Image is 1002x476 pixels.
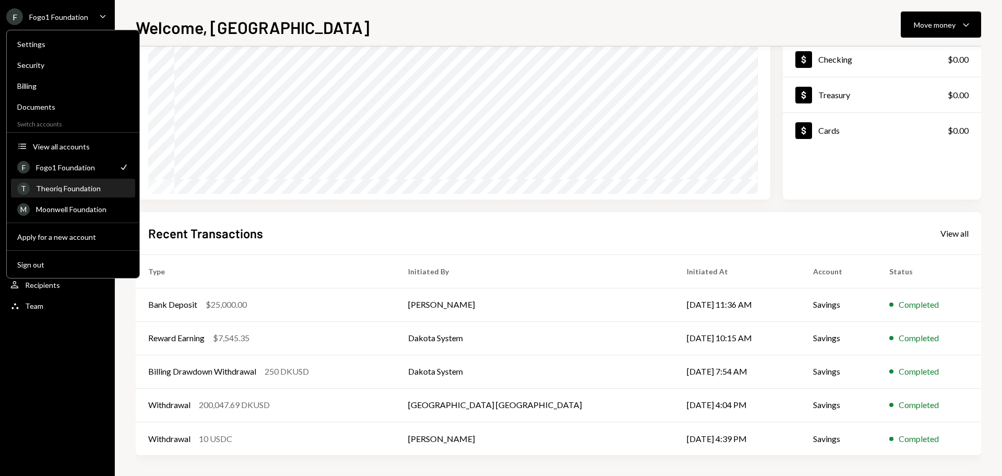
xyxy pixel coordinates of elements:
h2: Recent Transactions [148,225,263,242]
td: Savings [801,355,877,388]
a: Team [6,296,109,315]
th: Status [877,254,981,288]
div: Theoriq Foundation [36,184,129,193]
a: View all [940,227,969,239]
div: Switch accounts [7,118,139,128]
a: TTheoriq Foundation [11,179,135,198]
div: View all accounts [33,142,129,151]
div: F [17,161,30,173]
div: $0.00 [948,124,969,137]
h1: Welcome, [GEOGRAPHIC_DATA] [136,17,369,38]
a: MMoonwell Foundation [11,200,135,218]
div: Completed [899,433,939,445]
div: Treasury [818,90,850,100]
div: Completed [899,365,939,378]
div: Settings [17,40,129,49]
button: View all accounts [11,137,135,156]
a: Recipients [6,275,109,294]
div: Checking [818,54,852,64]
div: Apply for a new account [17,233,129,241]
div: Security [17,61,129,69]
div: Sign out [17,260,129,269]
div: Fogo1 Foundation [29,13,88,21]
button: Sign out [11,256,135,274]
div: Completed [899,332,939,344]
div: Completed [899,298,939,311]
td: Savings [801,388,877,422]
td: Dakota System [396,355,674,388]
div: 250 DKUSD [265,365,309,378]
th: Initiated At [674,254,801,288]
td: [DATE] 4:39 PM [674,422,801,455]
a: Security [11,55,135,74]
td: Savings [801,321,877,355]
div: Billing Drawdown Withdrawal [148,365,256,378]
div: Move money [914,19,956,30]
td: Savings [801,288,877,321]
div: 200,047.69 DKUSD [199,399,270,411]
th: Type [136,254,396,288]
td: [GEOGRAPHIC_DATA] [GEOGRAPHIC_DATA] [396,388,674,422]
div: Documents [17,102,129,111]
div: Cards [818,125,840,135]
td: [DATE] 11:36 AM [674,288,801,321]
a: Settings [11,34,135,53]
div: Recipients [25,281,60,289]
th: Initiated By [396,254,674,288]
div: Bank Deposit [148,298,197,311]
div: 10 USDC [199,433,232,445]
div: Reward Earning [148,332,205,344]
div: T [17,182,30,195]
div: Withdrawal [148,433,190,445]
div: $0.00 [948,89,969,101]
a: Treasury$0.00 [783,77,981,112]
div: $7,545.35 [213,332,249,344]
td: [DATE] 4:04 PM [674,388,801,422]
div: $25,000.00 [206,298,247,311]
a: Cards$0.00 [783,113,981,148]
div: $0.00 [948,53,969,66]
td: Savings [801,422,877,455]
td: [PERSON_NAME] [396,422,674,455]
div: Fogo1 Foundation [36,163,112,172]
div: F [6,8,23,25]
div: Completed [899,399,939,411]
th: Account [801,254,877,288]
div: Team [25,301,43,310]
td: Dakota System [396,321,674,355]
div: M [17,203,30,216]
td: [DATE] 7:54 AM [674,355,801,388]
td: [DATE] 10:15 AM [674,321,801,355]
a: Checking$0.00 [783,42,981,77]
div: View all [940,228,969,239]
div: Billing [17,82,129,90]
div: Moonwell Foundation [36,205,129,214]
button: Move money [901,11,981,38]
td: [PERSON_NAME] [396,288,674,321]
div: Withdrawal [148,399,190,411]
a: Documents [11,97,135,116]
button: Apply for a new account [11,228,135,247]
a: Billing [11,76,135,95]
